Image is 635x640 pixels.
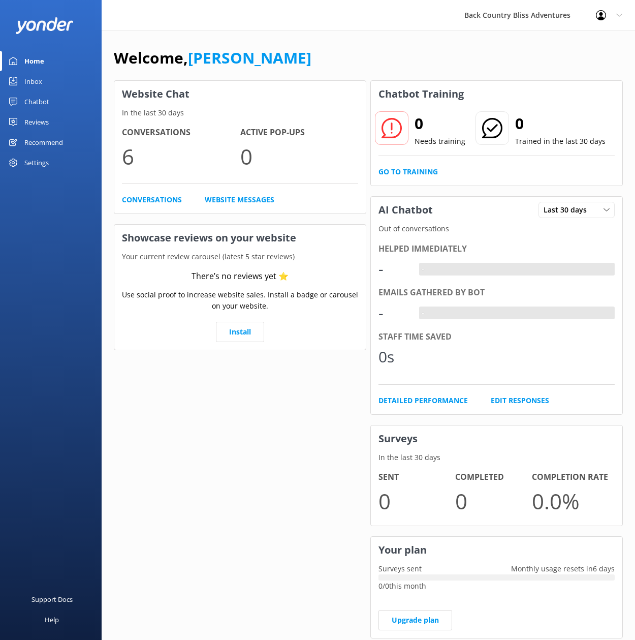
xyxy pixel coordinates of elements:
h2: 0 [415,111,465,136]
a: Go to Training [378,166,438,177]
a: [PERSON_NAME] [188,47,311,68]
h2: 0 [515,111,606,136]
a: Detailed Performance [378,395,468,406]
h3: AI Chatbot [371,197,440,223]
p: Out of conversations [371,223,622,234]
div: - [378,301,409,325]
a: Edit Responses [491,395,549,406]
div: Support Docs [31,589,73,609]
div: Staff time saved [378,330,615,344]
div: Home [24,51,44,71]
h4: Active Pop-ups [240,126,359,139]
p: 0.0 % [532,484,609,518]
div: Settings [24,153,49,173]
a: Website Messages [205,194,274,205]
p: Trained in the last 30 days [515,136,606,147]
p: Use social proof to increase website sales. Install a badge or carousel on your website. [122,289,358,312]
div: - [419,307,427,320]
a: Upgrade plan [378,610,452,630]
span: Last 30 days [544,204,593,216]
h4: Sent [378,471,455,484]
p: 6 [122,139,240,173]
div: 0s [378,345,409,369]
a: Install [216,322,264,342]
h3: Website Chat [114,81,366,107]
h4: Conversations [122,126,240,139]
div: Reviews [24,112,49,132]
div: - [419,263,427,276]
div: There’s no reviews yet ⭐ [192,270,289,283]
p: In the last 30 days [114,107,366,118]
h3: Surveys [371,425,622,452]
p: Needs training [415,136,465,147]
p: 0 [378,484,455,518]
h1: Welcome, [114,46,311,70]
img: yonder-white-logo.png [15,17,74,34]
p: Your current review carousel (latest 5 star reviews) [114,251,366,262]
div: Emails gathered by bot [378,286,615,299]
div: Recommend [24,132,63,153]
div: - [378,257,409,281]
p: Monthly usage resets in 6 days [503,563,622,574]
h4: Completed [455,471,532,484]
h3: Chatbot Training [371,81,471,107]
p: In the last 30 days [371,452,622,463]
h3: Your plan [371,537,622,563]
a: Conversations [122,194,182,205]
h4: Completion Rate [532,471,609,484]
div: Helped immediately [378,242,615,256]
p: 0 [240,139,359,173]
p: 0 [455,484,532,518]
p: Surveys sent [371,563,429,574]
h3: Showcase reviews on your website [114,225,366,251]
div: Inbox [24,71,42,92]
div: Chatbot [24,92,49,112]
div: Help [45,609,59,630]
p: 0 / 0 this month [378,581,615,592]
